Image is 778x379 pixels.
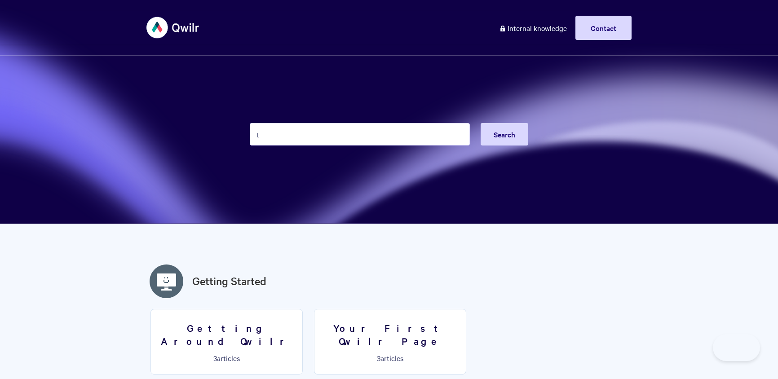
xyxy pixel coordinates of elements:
a: Contact [575,16,632,40]
a: Your First Qwilr Page 3articles [314,309,466,375]
p: articles [320,354,460,362]
img: Qwilr Help Center [146,11,200,44]
button: Search [481,123,528,145]
a: Getting Around Qwilr 3articles [150,309,303,375]
h3: Your First Qwilr Page [320,322,460,347]
span: 3 [377,353,380,363]
span: 3 [213,353,217,363]
input: Search the knowledge base [250,123,470,145]
p: articles [156,354,297,362]
h3: Getting Around Qwilr [156,322,297,347]
a: Internal knowledge [492,16,574,40]
iframe: Toggle Customer Support [713,334,760,361]
span: Search [494,129,515,139]
a: Getting Started [192,273,266,289]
